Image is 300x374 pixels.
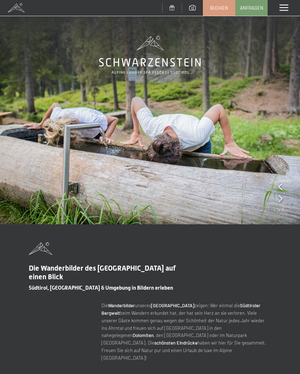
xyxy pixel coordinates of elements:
[101,302,271,361] p: Die unseres zeigen: Wer einmal die beim Wandern erkundet hat, der hat sein Herz an sie verloren. ...
[236,0,267,15] a: Anfragen
[29,264,176,281] span: Die Wanderbilder des [GEOGRAPHIC_DATA] auf einen Blick
[281,206,284,214] span: 3
[29,285,173,291] span: Südtirol, [GEOGRAPHIC_DATA] & Umgebung in Bildern erleben
[277,206,279,214] span: 1
[151,303,194,308] strong: [GEOGRAPHIC_DATA]
[203,0,235,15] a: Buchen
[101,303,260,316] strong: Südtiroler Bergwelt
[279,206,281,214] span: /
[154,340,197,346] strong: schönsten Eindrücke
[240,5,263,11] span: Anfragen
[210,5,228,11] span: Buchen
[108,303,135,308] strong: Wanderbilder
[133,332,154,338] strong: Dolomiten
